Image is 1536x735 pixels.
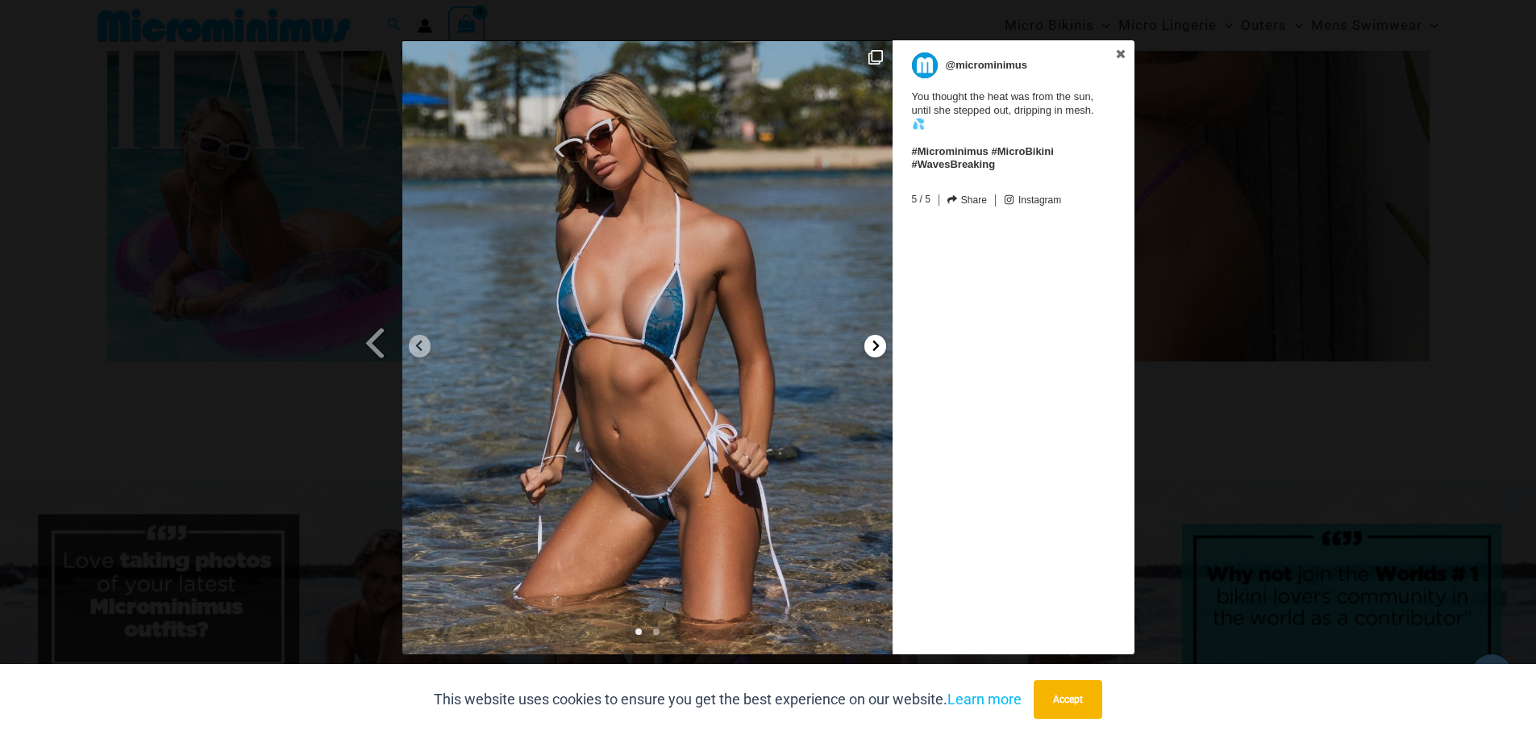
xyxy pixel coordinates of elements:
[912,52,938,78] img: microminimus.jpg
[1004,194,1061,207] a: Instagram
[1034,680,1102,719] button: Accept
[402,40,893,654] img: You thought the heat was from the sun, until she stepped out, dripping in mesh. 💦 <br> <br> #Micr...
[946,52,1028,78] p: @microminimus
[434,687,1022,712] p: This website uses cookies to ensure you get the best experience on our website.
[947,194,987,206] a: Share
[912,82,1105,172] span: You thought the heat was from the sun, until she stepped out, dripping in mesh. 💦
[991,145,1053,157] a: #MicroBikini
[912,52,1105,78] a: @microminimus
[947,691,1022,708] a: Learn more
[912,158,996,170] a: #WavesBreaking
[912,190,930,205] span: 5 / 5
[912,145,989,157] a: #Microminimus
